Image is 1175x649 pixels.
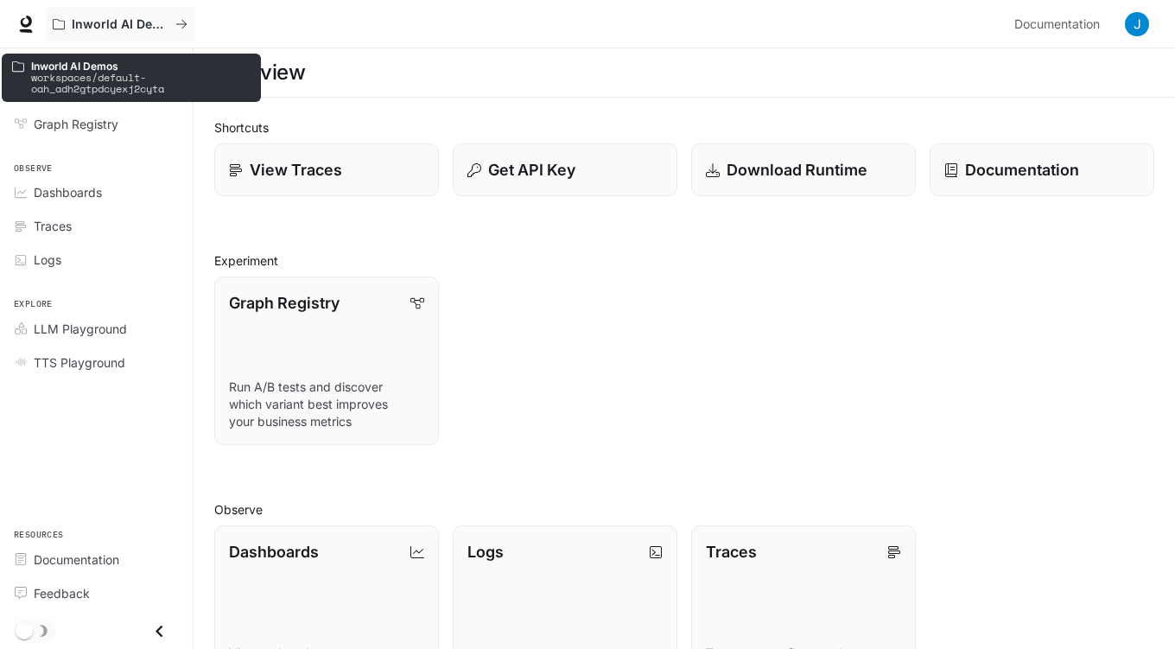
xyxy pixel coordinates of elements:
[72,17,168,32] p: Inworld AI Demos
[7,347,186,378] a: TTS Playground
[727,158,867,181] p: Download Runtime
[34,217,72,235] span: Traces
[229,540,319,563] p: Dashboards
[250,158,342,181] p: View Traces
[34,320,127,338] span: LLM Playground
[706,540,757,563] p: Traces
[1014,14,1100,35] span: Documentation
[488,158,575,181] p: Get API Key
[16,620,33,639] span: Dark mode toggle
[1120,7,1154,41] button: User avatar
[34,115,118,133] span: Graph Registry
[467,540,504,563] p: Logs
[229,291,340,315] p: Graph Registry
[453,143,677,196] button: Get API Key
[31,60,251,72] p: Inworld AI Demos
[7,177,186,207] a: Dashboards
[34,183,102,201] span: Dashboards
[7,578,186,608] a: Feedback
[34,353,125,372] span: TTS Playground
[214,277,439,445] a: Graph RegistryRun A/B tests and discover which variant best improves your business metrics
[7,314,186,344] a: LLM Playground
[34,550,119,569] span: Documentation
[34,251,61,269] span: Logs
[214,143,439,196] a: View Traces
[930,143,1154,196] a: Documentation
[965,158,1079,181] p: Documentation
[7,245,186,275] a: Logs
[31,72,251,94] p: workspaces/default-oah_adh2gtpdcyexj2cyta
[214,118,1154,137] h2: Shortcuts
[34,584,90,602] span: Feedback
[7,544,186,575] a: Documentation
[1007,7,1113,41] a: Documentation
[1125,12,1149,36] img: User avatar
[140,614,179,649] button: Close drawer
[7,211,186,241] a: Traces
[214,251,1154,270] h2: Experiment
[229,379,424,430] p: Run A/B tests and discover which variant best improves your business metrics
[214,500,1154,519] h2: Observe
[45,7,195,41] button: All workspaces
[691,143,916,196] a: Download Runtime
[7,109,186,139] a: Graph Registry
